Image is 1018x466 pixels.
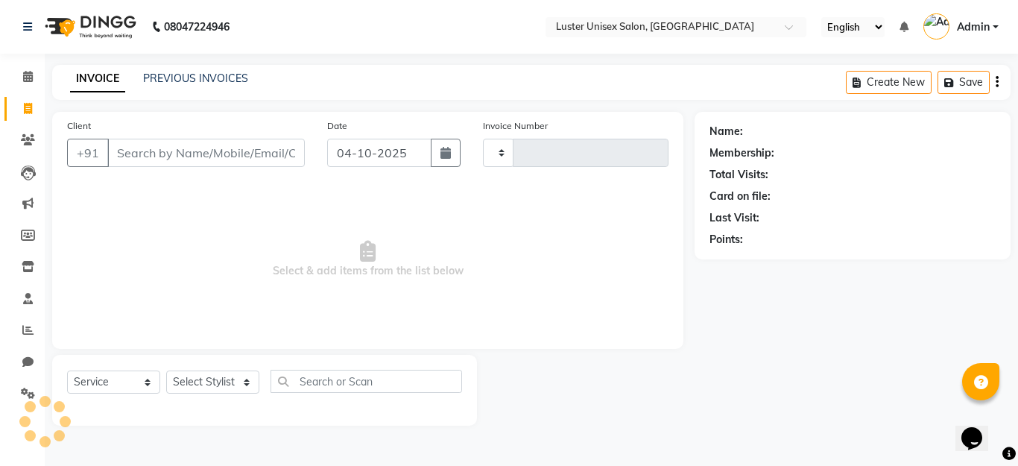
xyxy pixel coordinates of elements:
[67,119,91,133] label: Client
[709,167,768,183] div: Total Visits:
[67,185,668,334] span: Select & add items from the list below
[164,6,230,48] b: 08047224946
[483,119,548,133] label: Invoice Number
[955,406,1003,451] iframe: chat widget
[67,139,109,167] button: +91
[327,119,347,133] label: Date
[846,71,932,94] button: Create New
[709,210,759,226] div: Last Visit:
[38,6,140,48] img: logo
[107,139,305,167] input: Search by Name/Mobile/Email/Code
[923,13,949,40] img: Admin
[938,71,990,94] button: Save
[957,19,990,35] span: Admin
[709,189,771,204] div: Card on file:
[709,124,743,139] div: Name:
[709,145,774,161] div: Membership:
[709,232,743,248] div: Points:
[143,72,248,85] a: PREVIOUS INVOICES
[271,370,462,393] input: Search or Scan
[70,66,125,92] a: INVOICE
